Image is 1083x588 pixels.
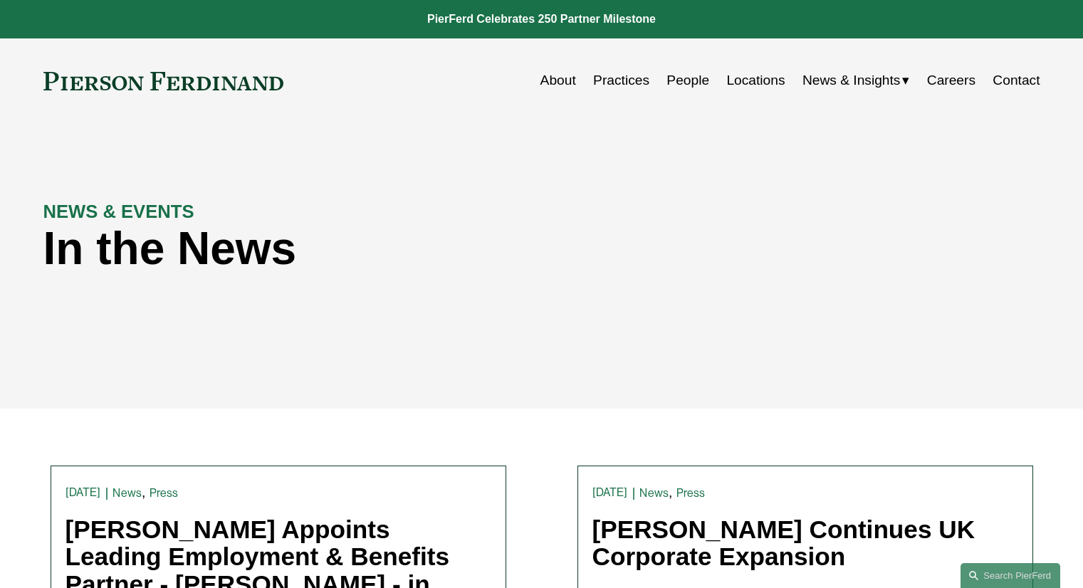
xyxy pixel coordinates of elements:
a: [PERSON_NAME] Continues UK Corporate Expansion [592,515,975,571]
a: People [666,67,709,94]
a: About [540,67,576,94]
a: Search this site [961,563,1060,588]
a: Practices [593,67,649,94]
a: News [639,486,669,500]
a: Press [676,486,706,500]
a: Contact [993,67,1040,94]
span: News & Insights [802,68,901,93]
a: News [113,486,142,500]
span: , [669,485,672,500]
h1: In the News [43,223,791,275]
time: [DATE] [66,487,101,498]
a: folder dropdown [802,67,910,94]
span: , [142,485,145,500]
a: Locations [726,67,785,94]
a: Press [150,486,179,500]
strong: NEWS & EVENTS [43,201,194,221]
time: [DATE] [592,487,628,498]
a: Careers [927,67,975,94]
